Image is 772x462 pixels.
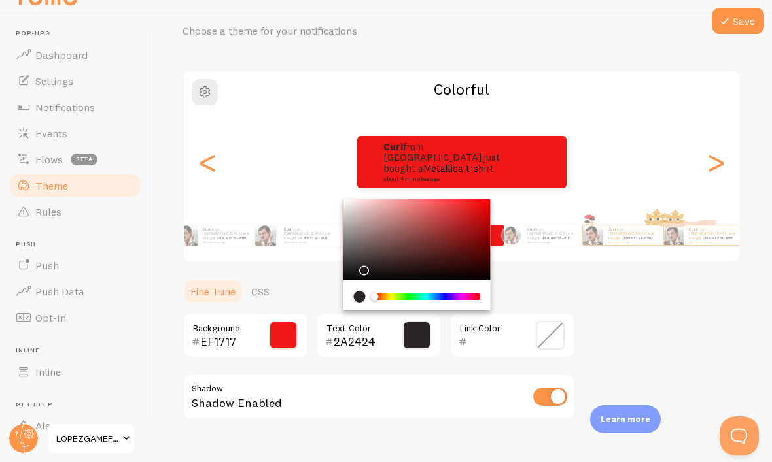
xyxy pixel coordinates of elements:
strong: Curi [689,227,697,232]
span: Flows [35,153,63,166]
span: Opt-In [35,311,66,324]
img: Fomo [255,225,276,246]
div: Learn more [590,405,661,433]
img: Fomo [583,225,603,245]
img: Fomo [177,225,198,246]
p: Choose a theme for your notifications [183,24,497,39]
span: Pop-ups [16,29,143,38]
strong: Curi [608,227,616,232]
strong: Curi [527,227,535,232]
span: Get Help [16,401,143,409]
img: Fomo [664,225,684,245]
a: Notifications [8,94,143,120]
span: Inline [35,365,61,378]
span: Theme [35,179,68,192]
a: Alerts [8,412,143,438]
p: from [GEOGRAPHIC_DATA] just bought a [689,227,741,243]
a: LOPEZGAMEFARM [47,423,135,454]
a: Metallica t-shirt [624,235,652,240]
p: from [GEOGRAPHIC_DATA] just bought a [284,227,339,243]
span: LOPEZGAMEFARM [56,431,118,446]
p: from [GEOGRAPHIC_DATA] just bought a [608,227,660,243]
div: current color is #2A2424 [354,291,366,303]
span: Alerts [35,419,63,432]
a: Metallica t-shirt [219,235,247,240]
a: Push Data [8,278,143,305]
span: Push Data [35,285,84,298]
span: Inline [16,346,143,355]
a: Inline [8,359,143,385]
span: beta [71,154,97,165]
div: Previous slide [200,115,215,209]
a: Theme [8,173,143,199]
strong: Curi [284,227,292,232]
small: about 4 minutes ago [527,240,578,243]
small: about 4 minutes ago [284,240,338,243]
a: Dashboard [8,42,143,68]
img: Fomo [502,225,521,244]
iframe: Help Scout Beacon - Open [720,416,759,455]
span: Rules [35,205,61,218]
small: about 4 minutes ago [608,240,659,243]
div: Chrome color picker [343,199,491,310]
small: about 4 minutes ago [383,176,510,182]
a: Events [8,120,143,146]
button: Save [712,8,764,34]
a: Metallica t-shirt [705,235,733,240]
strong: Curi [203,227,211,232]
p: from [GEOGRAPHIC_DATA] just bought a [527,227,580,243]
div: Shadow Enabled [183,374,575,421]
a: CSS [243,278,277,305]
p: Learn more [601,413,650,425]
strong: Curi [383,140,403,153]
span: Dashboard [35,48,88,61]
span: Notifications [35,101,95,114]
a: Metallica t-shirt [543,235,571,240]
a: Metallica t-shirt [423,162,494,174]
span: Settings [35,74,73,88]
a: Flows beta [8,146,143,173]
span: Push [16,240,143,249]
a: Metallica t-shirt [300,235,328,240]
a: Settings [8,68,143,94]
a: Rules [8,199,143,225]
p: from [GEOGRAPHIC_DATA] just bought a [383,142,514,182]
p: from [GEOGRAPHIC_DATA] just bought a [203,227,255,243]
small: about 4 minutes ago [203,240,254,243]
span: Push [35,259,59,272]
h2: Colorful [184,79,739,99]
small: about 4 minutes ago [689,240,740,243]
div: Next slide [708,115,724,209]
span: Events [35,127,67,140]
a: Fine Tune [183,278,243,305]
a: Push [8,252,143,278]
a: Opt-In [8,305,143,331]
